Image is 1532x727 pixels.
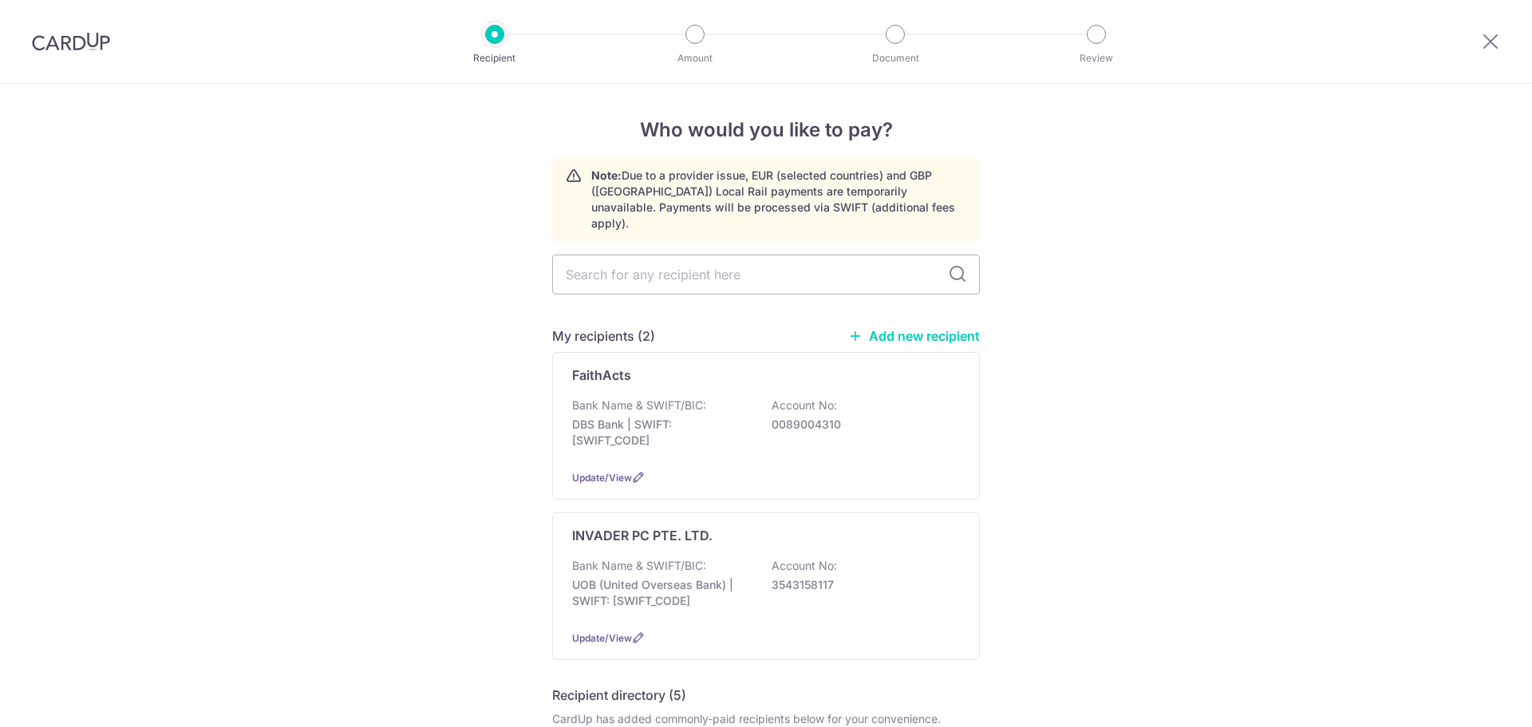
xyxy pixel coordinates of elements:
[591,168,622,182] strong: Note:
[552,711,980,727] div: CardUp has added commonly-paid recipients below for your convenience.
[552,686,686,705] h5: Recipient directory (5)
[552,255,980,294] input: Search for any recipient here
[836,50,954,66] p: Document
[436,50,554,66] p: Recipient
[772,577,950,593] p: 3543158117
[772,397,837,413] p: Account No:
[848,328,980,344] a: Add new recipient
[1430,679,1516,719] iframe: Opens a widget where you can find more information
[572,632,632,644] a: Update/View
[572,365,631,385] p: FaithActs
[572,397,706,413] p: Bank Name & SWIFT/BIC:
[636,50,754,66] p: Amount
[572,526,713,545] p: INVADER PC PTE. LTD.
[1037,50,1155,66] p: Review
[591,168,966,231] p: Due to a provider issue, EUR (selected countries) and GBP ([GEOGRAPHIC_DATA]) Local Rail payments...
[572,558,706,574] p: Bank Name & SWIFT/BIC:
[772,417,950,433] p: 0089004310
[572,577,751,609] p: UOB (United Overseas Bank) | SWIFT: [SWIFT_CODE]
[552,326,655,346] h5: My recipients (2)
[32,32,110,51] img: CardUp
[772,558,837,574] p: Account No:
[572,417,751,448] p: DBS Bank | SWIFT: [SWIFT_CODE]
[572,472,632,484] a: Update/View
[552,116,980,144] h4: Who would you like to pay?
